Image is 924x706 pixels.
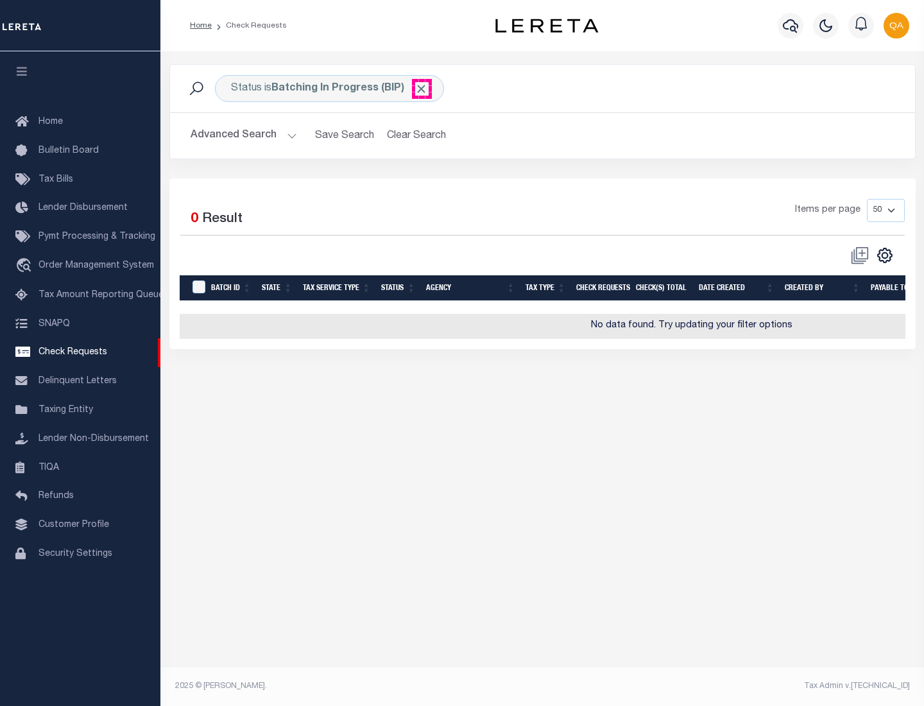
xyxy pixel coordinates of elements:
[307,123,382,148] button: Save Search
[38,492,74,501] span: Refunds
[257,275,298,302] th: State: activate to sort column ascending
[38,435,149,443] span: Lender Non-Disbursement
[421,275,520,302] th: Agency: activate to sort column ascending
[694,275,780,302] th: Date Created: activate to sort column ascending
[38,232,155,241] span: Pymt Processing & Tracking
[571,275,631,302] th: Check Requests
[190,22,212,30] a: Home
[495,19,598,33] img: logo-dark.svg
[38,117,63,126] span: Home
[38,203,128,212] span: Lender Disbursement
[298,275,376,302] th: Tax Service Type: activate to sort column ascending
[166,680,543,692] div: 2025 © [PERSON_NAME].
[38,261,154,270] span: Order Management System
[15,258,36,275] i: travel_explore
[215,75,444,102] div: Status is
[191,123,297,148] button: Advanced Search
[191,212,198,226] span: 0
[382,123,452,148] button: Clear Search
[780,275,866,302] th: Created By: activate to sort column ascending
[38,521,109,529] span: Customer Profile
[552,680,910,692] div: Tax Admin v.[TECHNICAL_ID]
[631,275,694,302] th: Check(s) Total
[212,20,287,31] li: Check Requests
[38,549,112,558] span: Security Settings
[202,209,243,230] label: Result
[795,203,860,218] span: Items per page
[38,319,70,328] span: SNAPQ
[38,406,93,415] span: Taxing Entity
[520,275,571,302] th: Tax Type: activate to sort column ascending
[38,291,164,300] span: Tax Amount Reporting Queue
[884,13,909,39] img: svg+xml;base64,PHN2ZyB4bWxucz0iaHR0cDovL3d3dy53My5vcmcvMjAwMC9zdmciIHBvaW50ZXItZXZlbnRzPSJub25lIi...
[38,146,99,155] span: Bulletin Board
[415,82,428,96] span: Click to Remove
[271,83,428,94] b: Batching In Progress (BIP)
[38,348,107,357] span: Check Requests
[376,275,421,302] th: Status: activate to sort column ascending
[38,463,59,472] span: TIQA
[38,175,73,184] span: Tax Bills
[206,275,257,302] th: Batch Id: activate to sort column ascending
[38,377,117,386] span: Delinquent Letters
